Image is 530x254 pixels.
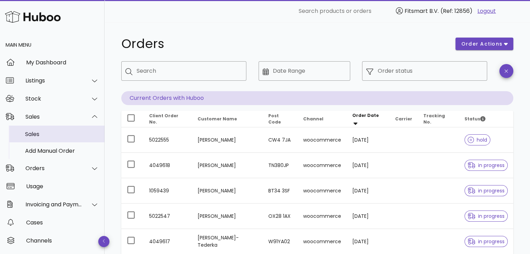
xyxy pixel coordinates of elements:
div: Add Manual Order [25,148,99,154]
td: BT34 3SF [263,178,298,204]
span: (Ref: 12856) [440,7,473,15]
div: Orders [25,165,82,172]
div: My Dashboard [26,59,99,66]
div: Channels [26,237,99,244]
th: Status [459,111,513,127]
td: 1059439 [144,178,192,204]
div: Listings [25,77,82,84]
td: CW4 7JA [263,127,298,153]
div: Usage [26,183,99,190]
span: in progress [468,239,505,244]
div: Invoicing and Payments [25,201,82,208]
span: Channel [303,116,323,122]
td: woocommerce [298,153,347,178]
span: order actions [461,40,503,48]
div: Stock [25,95,82,102]
span: hold [468,137,487,142]
td: [PERSON_NAME] [192,153,263,178]
td: [DATE] [347,127,390,153]
span: Tracking No. [423,113,445,125]
td: TN380JP [263,153,298,178]
div: Sales [25,113,82,120]
a: Logout [477,7,496,15]
td: 5022555 [144,127,192,153]
h1: Orders [121,38,447,50]
span: Carrier [395,116,412,122]
td: woocommerce [298,204,347,229]
button: order actions [455,38,513,50]
th: Channel [298,111,347,127]
span: in progress [468,188,505,193]
th: Carrier [390,111,418,127]
td: [DATE] [347,204,390,229]
td: [PERSON_NAME] [192,127,263,153]
span: Order Date [352,112,379,118]
td: [DATE] [347,153,390,178]
img: Huboo Logo [5,9,61,24]
div: Sales [25,131,99,137]
td: [PERSON_NAME] [192,178,263,204]
span: Status [464,116,485,122]
td: 5022547 [144,204,192,229]
th: Customer Name [192,111,263,127]
th: Post Code [263,111,298,127]
div: Cases [26,219,99,226]
td: woocommerce [298,178,347,204]
th: Client Order No. [144,111,192,127]
td: OX28 1AX [263,204,298,229]
span: Post Code [268,113,281,125]
span: in progress [468,163,505,168]
p: Current Orders with Huboo [121,91,513,105]
span: in progress [468,214,505,219]
span: Client Order No. [149,113,178,125]
td: [PERSON_NAME] [192,204,263,229]
th: Order Date: Sorted descending. Activate to remove sorting. [347,111,390,127]
th: Tracking No. [418,111,459,127]
td: [DATE] [347,178,390,204]
span: Customer Name [198,116,237,122]
td: 4049618 [144,153,192,178]
td: woocommerce [298,127,347,153]
span: Fitsmart B.V. [405,7,439,15]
